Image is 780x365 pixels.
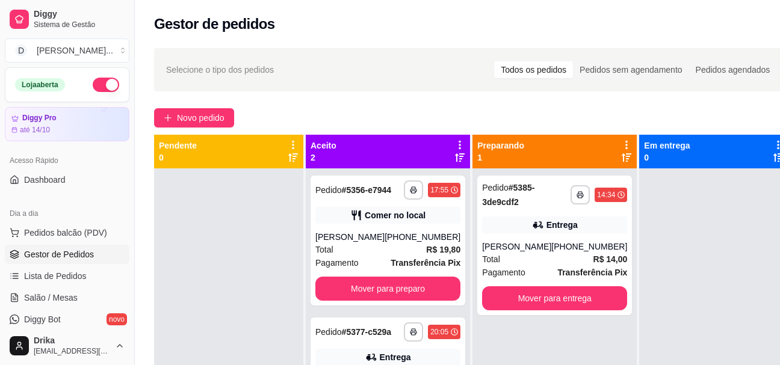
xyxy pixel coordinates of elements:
span: Diggy Bot [24,313,61,325]
div: Loja aberta [15,78,65,91]
span: Gestor de Pedidos [24,248,94,260]
span: Pedido [482,183,509,192]
p: 0 [159,152,197,164]
span: Dashboard [24,174,66,186]
button: Pedidos balcão (PDV) [5,223,129,242]
button: Select a team [5,38,129,63]
div: 17:55 [430,185,448,195]
strong: # 5356-e7944 [342,185,392,195]
div: Todos os pedidos [494,61,573,78]
div: Pedidos agendados [689,61,777,78]
span: plus [164,114,172,122]
p: 1 [477,152,524,164]
button: Drika[EMAIL_ADDRESS][DOMAIN_NAME] [5,331,129,360]
p: Aceito [311,140,336,152]
a: Lista de Pedidos [5,266,129,286]
div: [PERSON_NAME] ... [37,44,113,57]
strong: # 5377-c529a [342,327,392,337]
span: Pedido [315,185,342,195]
strong: R$ 14,00 [593,254,628,264]
span: Pedidos balcão (PDV) [24,227,107,239]
span: Pagamento [315,256,359,269]
div: Comer no local [365,209,426,221]
span: Novo pedido [177,111,224,124]
button: Mover para preparo [315,277,460,301]
strong: # 5385-3de9cdf2 [482,183,534,207]
p: Preparando [477,140,524,152]
button: Mover para entrega [482,286,627,310]
strong: Transferência Pix [391,258,460,268]
span: Diggy [34,9,125,20]
div: [PERSON_NAME] [315,231,385,243]
strong: R$ 19,80 [426,245,460,254]
p: Em entrega [644,140,690,152]
div: Entrega [380,351,411,363]
p: 0 [644,152,690,164]
article: até 14/10 [20,125,50,135]
div: 20:05 [430,327,448,337]
div: Acesso Rápido [5,151,129,170]
span: Lista de Pedidos [24,270,87,282]
div: [PHONE_NUMBER] [385,231,460,243]
span: Sistema de Gestão [34,20,125,29]
a: Gestor de Pedidos [5,245,129,264]
button: Alterar Status [93,78,119,92]
a: Salão / Mesas [5,288,129,307]
strong: Transferência Pix [557,268,627,277]
a: Dashboard [5,170,129,189]
span: [EMAIL_ADDRESS][DOMAIN_NAME] [34,346,110,356]
span: Salão / Mesas [24,292,78,304]
span: Pedido [315,327,342,337]
div: 14:34 [597,190,615,200]
h2: Gestor de pedidos [154,14,275,34]
p: 2 [311,152,336,164]
a: Diggy Botnovo [5,310,129,329]
div: Entrega [546,219,578,231]
div: Dia a dia [5,204,129,223]
span: Total [315,243,333,256]
span: Selecione o tipo dos pedidos [166,63,274,76]
article: Diggy Pro [22,114,57,123]
div: [PERSON_NAME] [482,241,551,253]
p: Pendente [159,140,197,152]
div: Pedidos sem agendamento [573,61,689,78]
span: Drika [34,336,110,346]
a: Diggy Proaté 14/10 [5,107,129,141]
span: Total [482,253,500,266]
a: DiggySistema de Gestão [5,5,129,34]
div: [PHONE_NUMBER] [551,241,627,253]
button: Novo pedido [154,108,234,127]
span: Pagamento [482,266,525,279]
span: D [15,44,27,57]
